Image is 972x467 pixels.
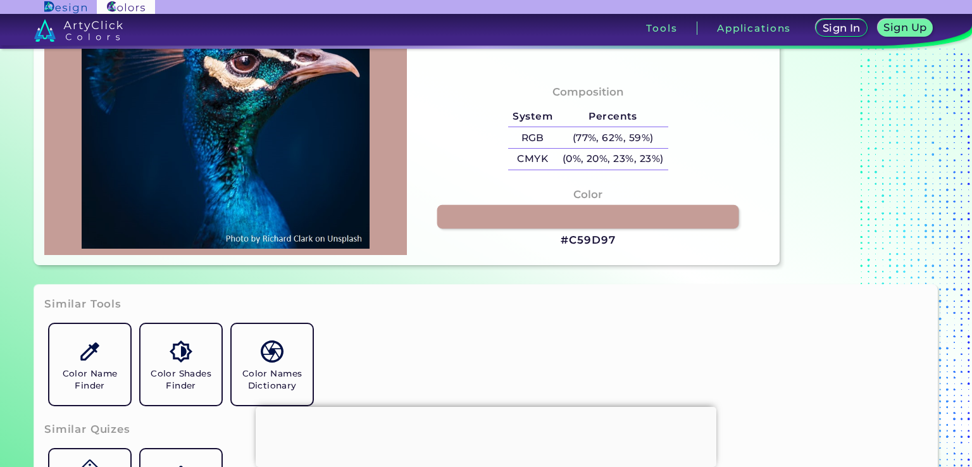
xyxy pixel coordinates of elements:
iframe: Advertisement [256,407,716,464]
h5: (77%, 62%, 59%) [558,127,668,148]
h5: Color Shades Finder [146,368,216,392]
a: Color Shades Finder [135,319,227,410]
h5: CMYK [508,149,558,170]
h5: Color Name Finder [54,368,125,392]
h5: Sign In [824,23,859,33]
h5: Color Names Dictionary [237,368,308,392]
a: Sign Up [880,20,931,36]
img: logo_artyclick_colors_white.svg [34,19,123,42]
h5: RGB [508,127,558,148]
h3: #C59D97 [561,233,615,248]
img: icon_color_names_dictionary.svg [261,340,283,363]
h5: Percents [558,106,668,127]
h5: System [508,106,558,127]
a: Sign In [818,20,865,36]
img: ArtyClick Design logo [44,1,87,13]
h5: (0%, 20%, 23%, 23%) [558,149,668,170]
h5: Sign Up [885,23,925,32]
h3: Applications [717,23,791,33]
h4: Color [573,185,602,204]
img: icon_color_name_finder.svg [78,340,101,363]
a: Color Names Dictionary [227,319,318,410]
a: Color Name Finder [44,319,135,410]
h3: Similar Quizes [44,422,130,437]
img: icon_color_shades.svg [170,340,192,363]
h3: Tools [646,23,677,33]
h4: Composition [552,83,624,101]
